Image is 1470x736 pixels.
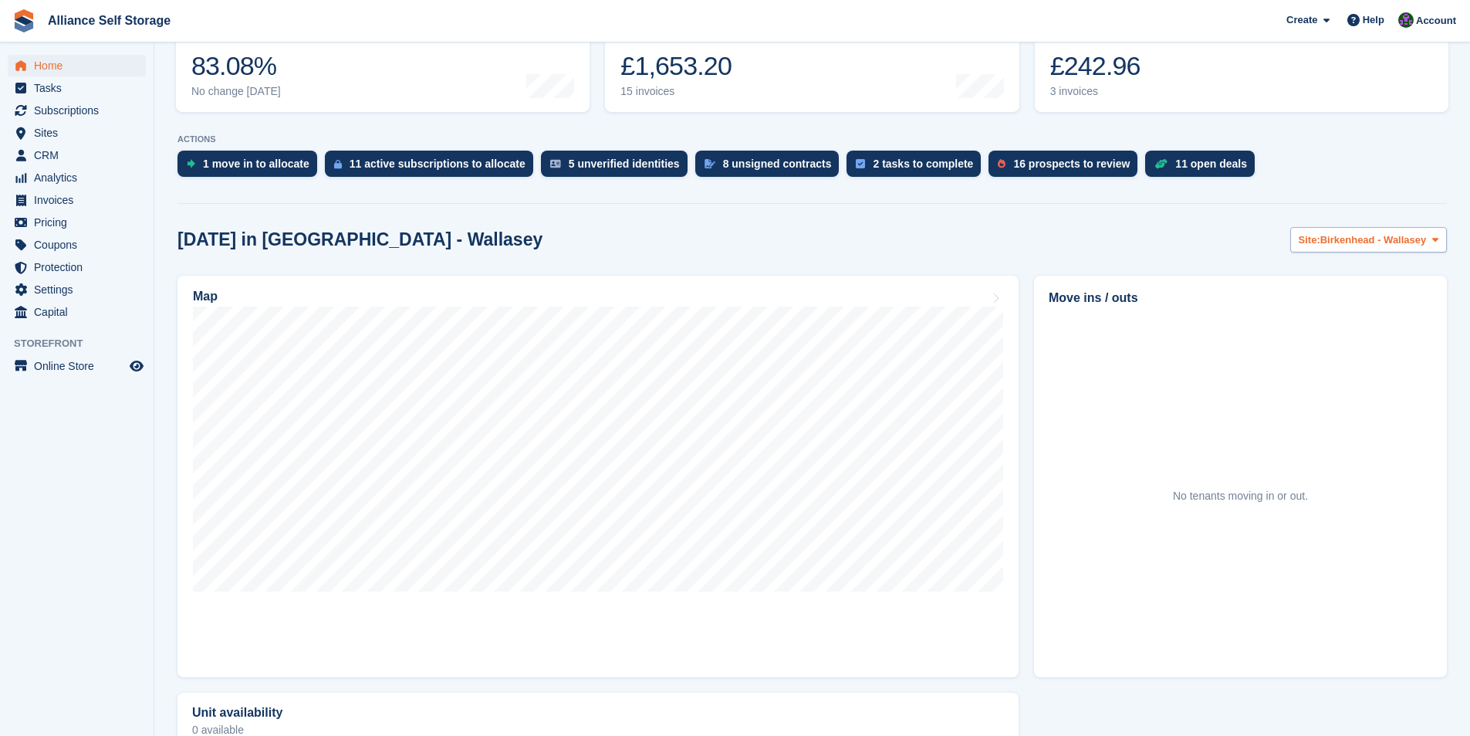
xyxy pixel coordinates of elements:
div: 16 prospects to review [1013,158,1130,170]
img: website_grey.svg [25,40,37,53]
span: Create [1286,12,1317,28]
a: 11 open deals [1145,151,1262,185]
div: £242.96 [1050,50,1156,82]
div: 83.08% [191,50,281,82]
div: 11 open deals [1175,158,1247,170]
div: No tenants moving in or out. [1173,488,1308,504]
p: 0 available [192,724,1004,735]
a: menu [8,55,146,76]
button: Site: Birkenhead - Wallasey [1290,227,1447,253]
h2: Move ins / outs [1049,289,1432,307]
a: menu [8,144,146,166]
a: menu [8,234,146,256]
img: deal-1b604bf984904fb50ccaf53a9ad4b4a5d6e5aea283cecdc64d6e3604feb123c2.svg [1154,158,1168,169]
a: Occupancy 83.08% No change [DATE] [176,14,590,112]
div: 11 active subscriptions to allocate [350,158,525,170]
a: menu [8,189,146,211]
a: menu [8,279,146,300]
a: Awaiting payment £242.96 3 invoices [1035,14,1448,112]
span: Protection [34,256,127,278]
span: Sites [34,122,127,144]
div: Domain Overview [62,91,138,101]
span: Site: [1299,232,1320,248]
span: Home [34,55,127,76]
div: v 4.0.25 [43,25,76,37]
div: No change [DATE] [191,85,281,98]
img: Romilly Norton [1398,12,1414,28]
p: ACTIONS [177,134,1447,144]
a: menu [8,212,146,233]
div: 15 invoices [620,85,735,98]
a: 11 active subscriptions to allocate [325,151,541,185]
span: Analytics [34,167,127,188]
span: CRM [34,144,127,166]
a: menu [8,100,146,121]
div: 2 tasks to complete [873,158,973,170]
a: Preview store [127,357,146,375]
a: 1 move in to allocate [177,151,325,185]
h2: Map [193,290,218,304]
img: prospect-51fa495bee0391a8d652442698ab0144808aea92771e9ea1ae160a38d050c398.svg [998,159,1005,168]
span: Subscriptions [34,100,127,121]
a: Map [177,276,1019,677]
span: Coupons [34,234,127,256]
div: Keywords by Traffic [173,91,255,101]
img: move_ins_to_allocate_icon-fdf77a2bb77ea45bf5b3d319d69a93e2d87916cf1d5bf7949dd705db3b84f3ca.svg [187,159,195,168]
span: Capital [34,301,127,323]
a: 16 prospects to review [988,151,1145,185]
a: 2 tasks to complete [847,151,988,185]
div: 5 unverified identities [569,158,680,170]
a: Month-to-date sales £1,653.20 15 invoices [605,14,1019,112]
span: Account [1416,13,1456,29]
a: menu [8,256,146,278]
h2: [DATE] in [GEOGRAPHIC_DATA] - Wallasey [177,229,542,250]
img: tab_keywords_by_traffic_grey.svg [156,90,168,102]
a: menu [8,167,146,188]
span: Online Store [34,355,127,377]
a: menu [8,301,146,323]
h2: Unit availability [192,706,282,720]
span: Pricing [34,212,127,233]
img: stora-icon-8386f47178a22dfd0bd8f6a31ec36ba5ce8667c1dd55bd0f319d3a0aa187defe.svg [12,9,35,32]
img: active_subscription_to_allocate_icon-d502201f5373d7db506a760aba3b589e785aa758c864c3986d89f69b8ff3... [334,159,342,169]
a: menu [8,122,146,144]
span: Invoices [34,189,127,211]
a: 8 unsigned contracts [695,151,847,185]
a: 5 unverified identities [541,151,695,185]
a: menu [8,355,146,377]
div: £1,653.20 [620,50,735,82]
a: menu [8,77,146,99]
img: contract_signature_icon-13c848040528278c33f63329250d36e43548de30e8caae1d1a13099fd9432cc5.svg [705,159,715,168]
span: Settings [34,279,127,300]
div: 1 move in to allocate [203,158,309,170]
div: 8 unsigned contracts [723,158,832,170]
img: task-75834270c22a3079a89374b754ae025e5fb1db73e45f91037f5363f120a921f8.svg [856,159,865,168]
img: verify_identity-adf6edd0f0f0b5bbfe63781bf79b02c33cf7c696d77639b501bdc392416b5a36.svg [550,159,561,168]
span: Tasks [34,77,127,99]
span: Storefront [14,336,154,351]
a: Alliance Self Storage [42,8,177,33]
span: Help [1363,12,1384,28]
div: Domain: [DOMAIN_NAME] [40,40,170,53]
span: Birkenhead - Wallasey [1320,232,1427,248]
div: 3 invoices [1050,85,1156,98]
img: logo_orange.svg [25,25,37,37]
img: tab_domain_overview_orange.svg [45,90,57,102]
